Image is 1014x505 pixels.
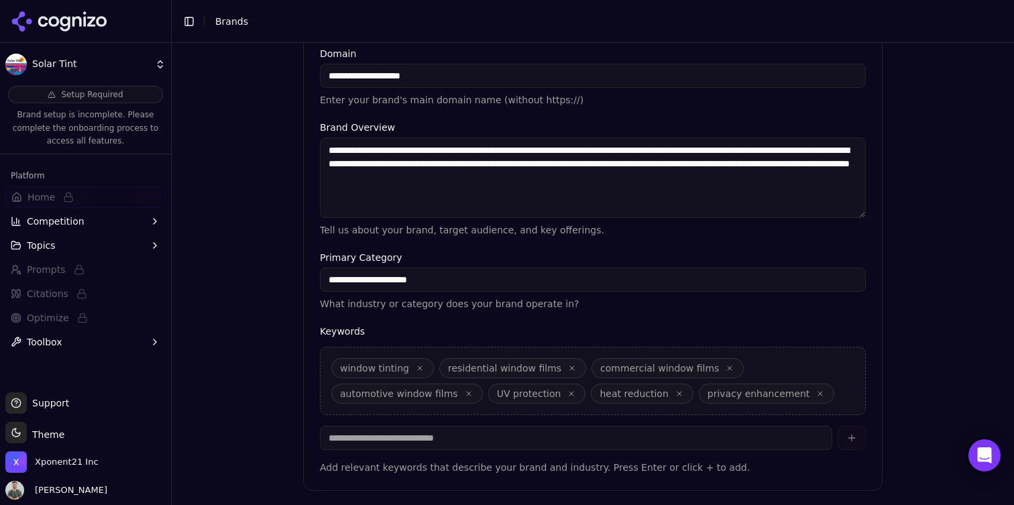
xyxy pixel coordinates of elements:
[5,235,166,256] button: Topics
[600,361,719,375] span: commercial window films
[448,361,561,375] span: residential window films
[27,335,62,349] span: Toolbox
[497,387,561,400] span: UV protection
[5,481,24,500] img: Chuck McCarthy
[27,263,66,276] span: Prompts
[215,16,248,27] span: Brands
[35,456,99,468] span: Xponent21 Inc
[27,215,84,228] span: Competition
[708,387,810,400] span: privacy enhancement
[5,211,166,232] button: Competition
[320,253,866,262] label: Primary Category
[5,331,166,353] button: Toolbox
[27,190,55,204] span: Home
[27,396,69,410] span: Support
[320,93,866,107] p: Enter your brand's main domain name (without https://)
[5,451,99,473] button: Open organization switcher
[27,239,56,252] span: Topics
[320,223,866,237] p: Tell us about your brand, target audience, and key offerings.
[340,361,409,375] span: window tinting
[320,123,866,132] label: Brand Overview
[8,109,163,148] p: Brand setup is incomplete. Please complete the onboarding process to access all features.
[32,58,150,70] span: Solar Tint
[215,15,248,28] nav: breadcrumb
[340,387,458,400] span: automotive window films
[320,327,866,336] label: Keywords
[5,165,166,186] div: Platform
[27,429,64,440] span: Theme
[320,461,866,474] p: Add relevant keywords that describe your brand and industry. Press Enter or click + to add.
[320,297,866,311] p: What industry or category does your brand operate in?
[27,287,68,300] span: Citations
[5,451,27,473] img: Xponent21 Inc
[30,484,107,496] span: [PERSON_NAME]
[600,387,668,400] span: heat reduction
[61,89,123,100] span: Setup Required
[5,54,27,75] img: Solar Tint
[320,49,866,58] label: Domain
[5,481,107,500] button: Open user button
[968,439,1001,471] div: Open Intercom Messenger
[27,311,69,325] span: Optimize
